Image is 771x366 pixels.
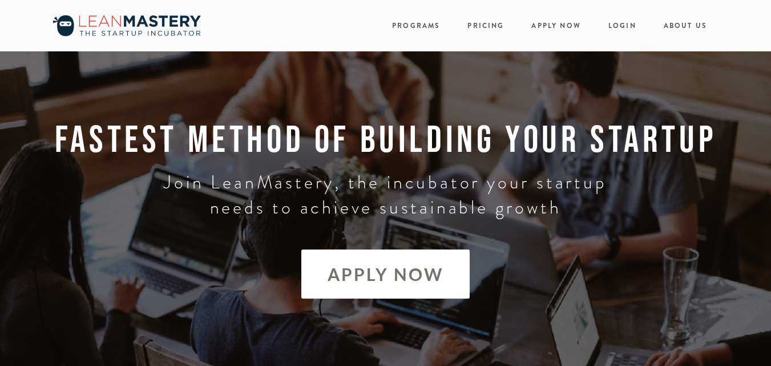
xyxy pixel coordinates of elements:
a: APPLY NOW [301,250,470,299]
h3: Join LeanMastery, the incubator your startup needs to achieve sustainable growth [147,170,624,221]
img: LeanMastery, the incubator your startup needs to get going, grow &amp; thrive [47,12,207,39]
a: Programs [392,21,440,31]
a: About Us [664,18,707,34]
a: Pricing [467,18,504,34]
a: Login [608,18,636,34]
iframe: Opens a widget where you can find more information [698,332,760,360]
h1: FASTEST METHOD OF BUILDING YOUR STARTUP [23,118,748,160]
a: Apply Now [531,18,580,34]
